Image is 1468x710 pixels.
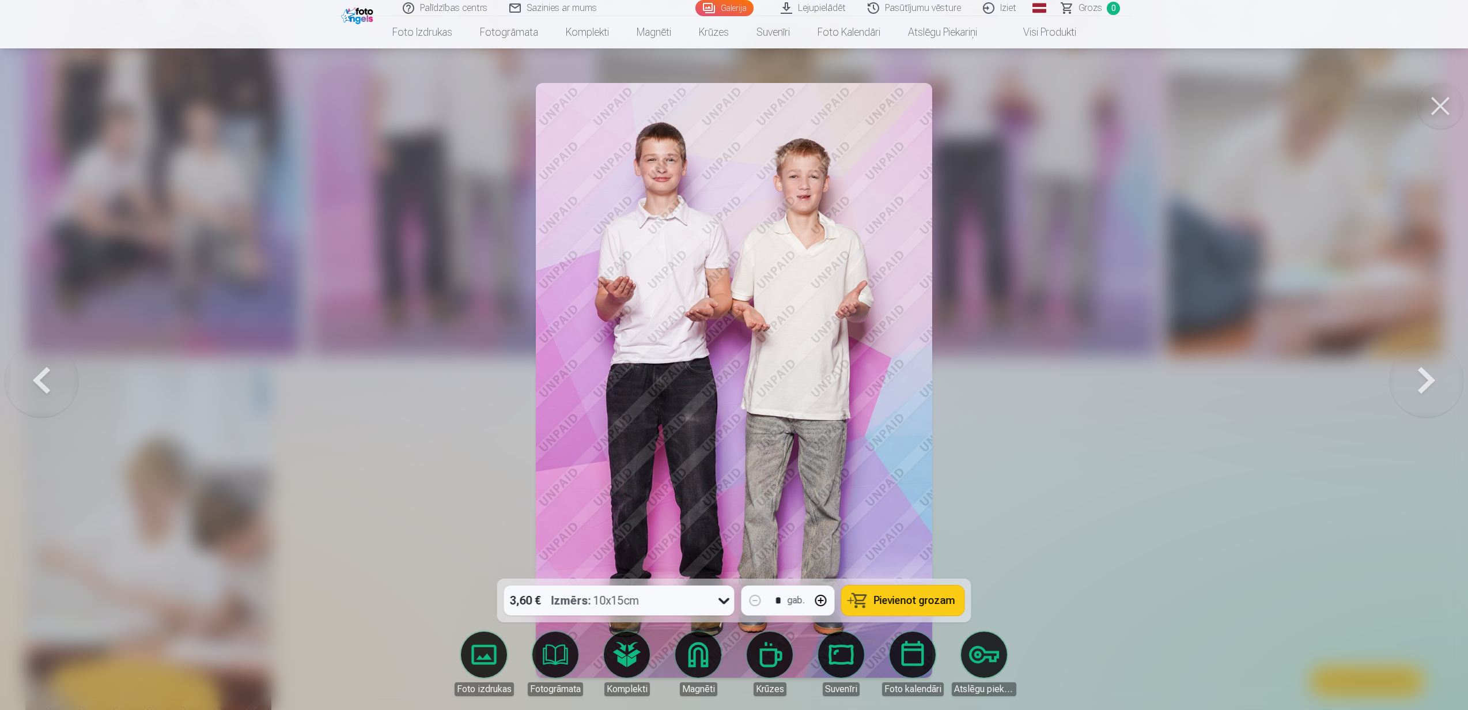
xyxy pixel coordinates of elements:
a: Atslēgu piekariņi [952,632,1016,696]
div: Suvenīri [823,682,860,696]
span: Pievienot grozam [874,595,955,606]
a: Foto izdrukas [379,16,466,48]
a: Magnēti [666,632,731,696]
a: Suvenīri [809,632,873,696]
a: Suvenīri [743,16,804,48]
a: Foto kalendāri [804,16,894,48]
div: Foto izdrukas [455,682,514,696]
a: Fotogrāmata [523,632,588,696]
a: Visi produkti [991,16,1090,48]
a: Magnēti [623,16,685,48]
a: Fotogrāmata [466,16,552,48]
a: Atslēgu piekariņi [894,16,991,48]
a: Komplekti [595,632,659,696]
div: 3,60 € [504,586,547,615]
span: Grozs [1079,1,1102,15]
img: /fa1 [341,5,376,24]
span: 0 [1107,2,1120,15]
div: 10x15cm [551,586,640,615]
a: Foto kalendāri [880,632,945,696]
div: Fotogrāmata [528,682,583,696]
div: Atslēgu piekariņi [952,682,1016,696]
div: gab. [788,594,805,607]
a: Krūzes [737,632,802,696]
div: Komplekti [604,682,650,696]
div: Foto kalendāri [882,682,944,696]
a: Komplekti [552,16,623,48]
a: Foto izdrukas [452,632,516,696]
a: Krūzes [685,16,743,48]
strong: Izmērs : [551,592,591,609]
div: Krūzes [754,682,786,696]
button: Pievienot grozam [842,586,964,615]
div: Magnēti [680,682,717,696]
